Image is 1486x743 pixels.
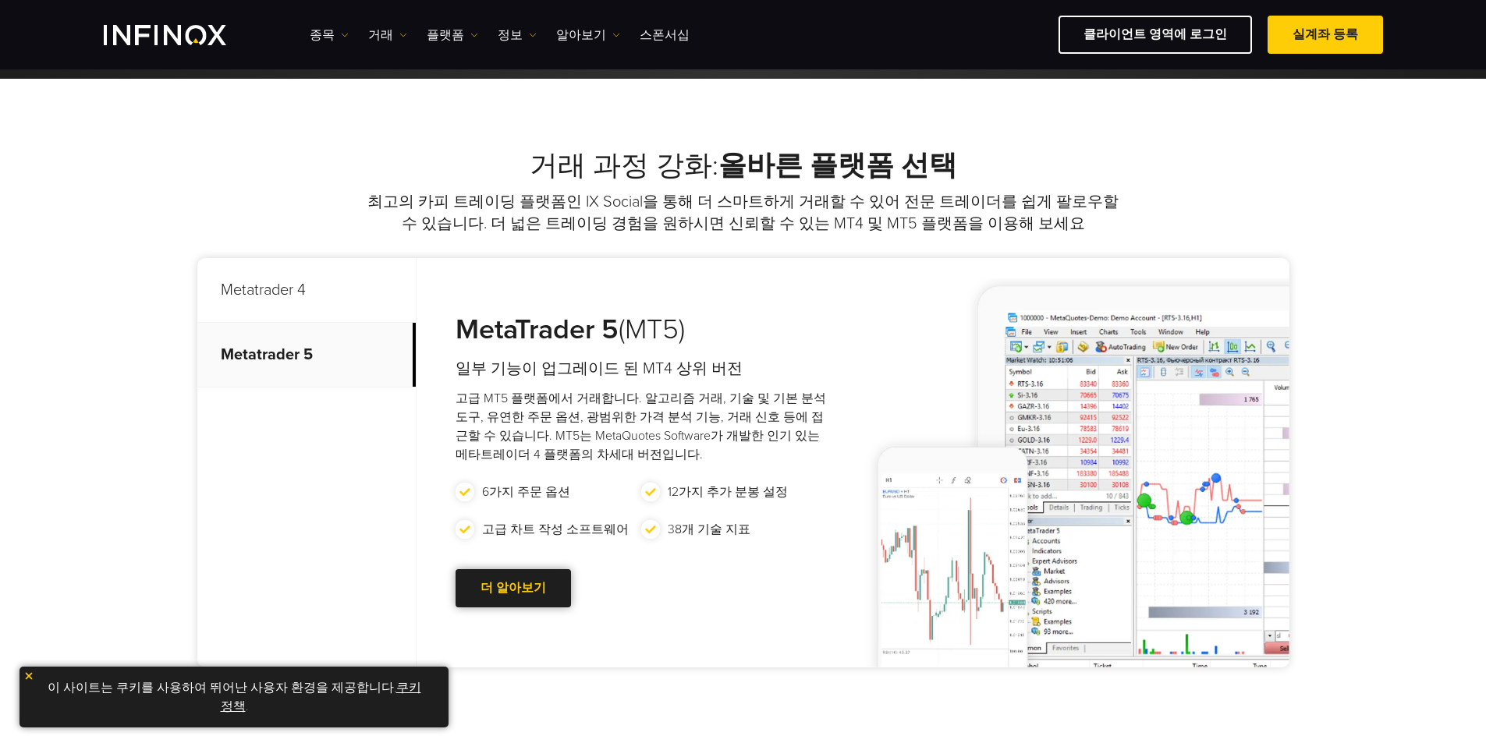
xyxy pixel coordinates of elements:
[718,149,957,182] strong: 올바른 플랫폼 선택
[456,313,828,347] h3: (MT5)
[668,483,788,501] p: 12가지 추가 분봉 설정
[23,670,34,681] img: yellow close icon
[197,149,1289,183] h2: 거래 과정 강화:
[456,313,619,346] strong: MetaTrader 5
[456,358,828,380] h4: 일부 기능이 업그레이드 된 MT4 상위 버전
[104,25,263,45] a: INFINOX Logo
[197,258,416,323] p: Metatrader 4
[482,520,629,539] p: 고급 차트 작성 소프트웨어
[368,26,407,44] a: 거래
[27,674,441,720] p: 이 사이트는 쿠키를 사용하여 뛰어난 사용자 환경을 제공합니다. .
[197,323,416,387] p: Metatrader 5
[640,26,690,44] a: 스폰서십
[498,26,537,44] a: 정보
[456,569,571,607] a: 더 알아보기
[556,26,620,44] a: 알아보기
[1268,16,1383,54] a: 실계좌 등록
[482,483,570,501] p: 6가지 주문 옵션
[365,191,1122,235] p: 최고의 카피 트레이딩 플랫폼인 IX Social을 통해 더 스마트하게 거래할 수 있어 전문 트레이더를 쉽게 팔로우할 수 있습니다. 더 넓은 트레이딩 경험을 원하시면 신뢰할 수...
[456,389,828,464] p: 고급 MT5 플랫폼에서 거래합니다. 알고리즘 거래, 기술 및 기본 분석 도구, 유연한 주문 옵션, 광범위한 가격 분석 기능, 거래 신호 등에 접근할 수 있습니다. MT5는 M...
[1059,16,1252,54] a: 클라이언트 영역에 로그인
[427,26,478,44] a: 플랫폼
[668,520,750,539] p: 38개 기술 지표
[310,26,349,44] a: 종목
